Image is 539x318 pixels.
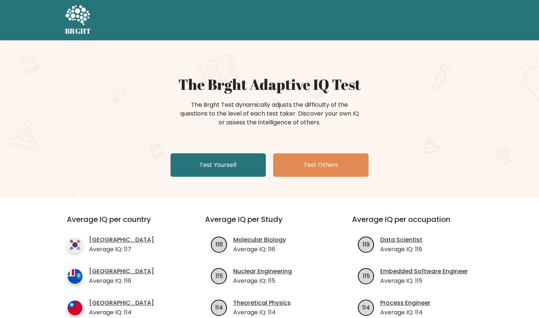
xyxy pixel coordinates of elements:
[380,235,422,244] a: Data Scientist
[233,308,291,317] p: Average IQ: 114
[67,237,83,253] img: country
[89,267,154,276] a: [GEOGRAPHIC_DATA]
[89,235,154,244] a: [GEOGRAPHIC_DATA]
[362,303,370,311] text: 114
[89,277,154,285] p: Average IQ: 116
[170,153,266,177] a: Test Yourself
[380,299,430,307] a: Process Engineer
[233,277,292,285] p: Average IQ: 115
[233,299,291,307] a: Theoretical Physics
[233,235,286,244] a: Molecular Biology
[65,27,91,36] h5: BRGHT
[233,267,292,276] a: Nuclear Engineering
[380,308,430,317] p: Average IQ: 114
[380,277,468,285] p: Average IQ: 115
[215,303,223,311] text: 114
[233,245,286,254] p: Average IQ: 116
[205,215,334,233] h3: Average IQ per Study
[91,76,448,93] h1: The Brght Adaptive IQ Test
[362,271,370,280] text: 115
[215,271,223,280] text: 115
[89,245,154,254] p: Average IQ: 117
[67,300,83,316] img: country
[67,215,179,233] h3: Average IQ per country
[178,100,361,127] div: The Brght Test dynamically adjusts the difficulty of the questions to the level of each test take...
[89,299,154,307] a: [GEOGRAPHIC_DATA]
[363,240,370,248] text: 119
[380,245,422,254] p: Average IQ: 119
[89,308,154,317] p: Average IQ: 114
[215,240,223,248] text: 116
[352,215,481,233] h3: Average IQ per occupation
[67,268,83,285] img: country
[65,3,91,37] a: BRGHT
[380,267,468,276] a: Embedded Software Engineer
[273,153,368,177] a: Test Others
